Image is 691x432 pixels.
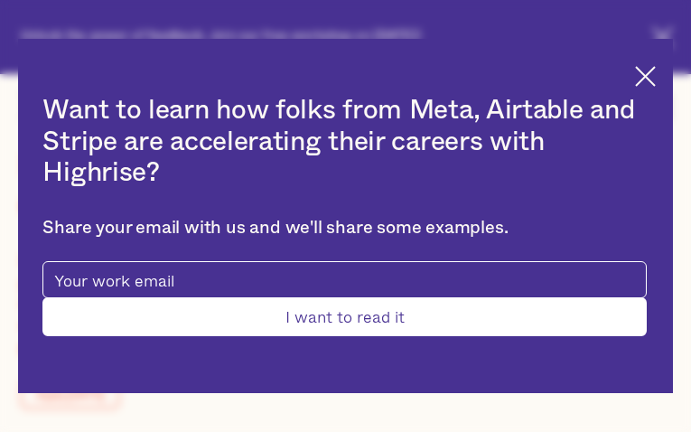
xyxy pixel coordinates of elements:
[42,95,646,189] h2: Want to learn how folks from Meta, Airtable and Stripe are accelerating their careers with Highrise?
[42,297,646,336] input: I want to read it
[42,218,646,239] div: Share your email with us and we'll share some examples.
[42,261,646,336] form: pop-up-modal-form
[42,261,646,298] input: Your work email
[635,66,656,87] img: Cross icon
